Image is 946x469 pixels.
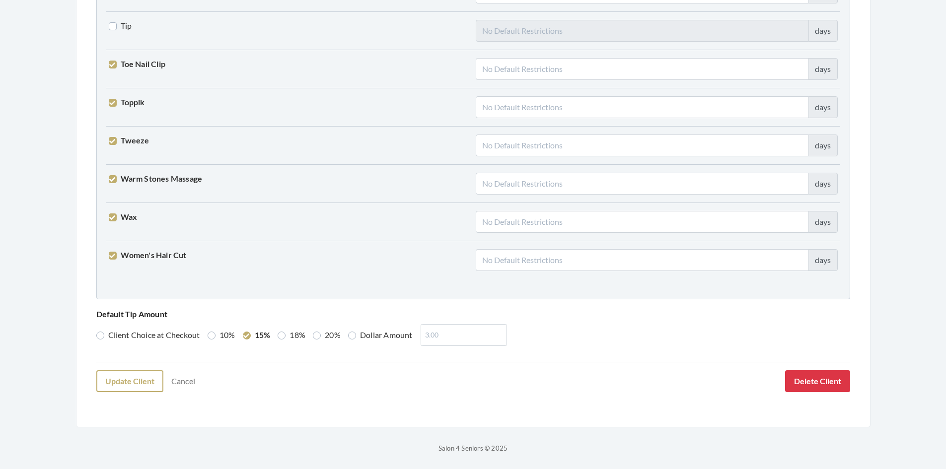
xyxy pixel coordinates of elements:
div: days [808,211,838,233]
button: Update Client [96,370,163,392]
label: Client Choice at Checkout [96,329,200,341]
div: days [808,20,838,42]
button: Delete Client [785,370,850,392]
input: 3.00 [421,324,507,346]
input: No Default Restrictions [476,20,809,42]
div: days [808,96,838,118]
label: Tweeze [109,134,149,146]
label: 18% [278,329,305,341]
label: Wax [109,211,138,223]
input: No Default Restrictions [476,211,809,233]
label: Toe Nail Clip [109,58,166,70]
label: Tip [109,20,132,32]
p: Default Tip Amount [96,307,850,321]
label: Toppik [109,96,145,108]
label: Warm Stones Massage [109,173,203,185]
label: 20% [313,329,341,341]
div: days [808,249,838,271]
label: Dollar Amount [348,329,413,341]
input: No Default Restrictions [476,96,809,118]
div: days [808,58,838,80]
label: Women's Hair Cut [109,249,187,261]
input: No Default Restrictions [476,249,809,271]
input: No Default Restrictions [476,58,809,80]
a: Cancel [165,372,202,391]
label: 15% [243,329,271,341]
div: days [808,173,838,195]
p: Salon 4 Seniors © 2025 [76,442,871,454]
input: No Default Restrictions [476,173,809,195]
input: No Default Restrictions [476,134,809,156]
div: days [808,134,838,156]
label: 10% [208,329,235,341]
